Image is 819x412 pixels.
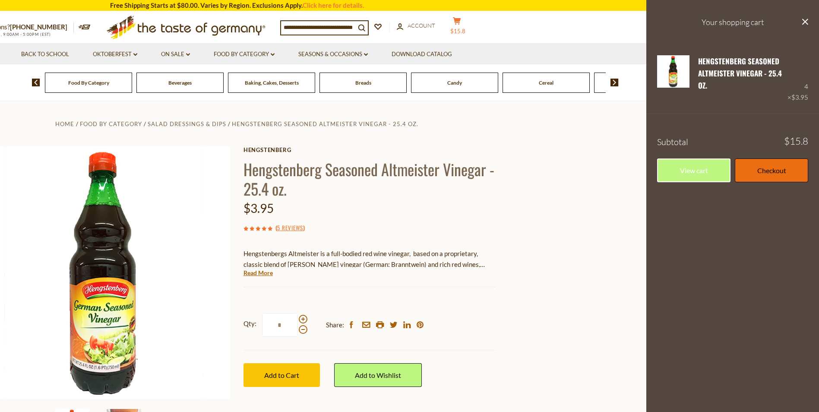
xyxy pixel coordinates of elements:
[55,120,74,127] a: Home
[10,23,67,31] a: [PHONE_NUMBER]
[232,120,418,127] a: Hengstenberg Seasoned Altmeister Vinegar - 25.4 oz.
[243,269,273,277] a: Read More
[539,79,553,86] a: Cereal
[657,55,689,88] img: Hengstenberg Seasoned Altmeister Vinegar
[355,79,371,86] a: Breads
[262,313,297,337] input: Qty:
[277,223,303,233] a: 5 Reviews
[80,120,142,127] a: Food By Category
[243,146,496,153] a: Hengstenberg
[397,21,435,31] a: Account
[264,371,299,379] span: Add to Cart
[326,320,344,330] span: Share:
[408,22,435,29] span: Account
[447,79,462,86] a: Candy
[450,28,465,35] span: $15.8
[243,318,256,329] strong: Qty:
[657,136,688,147] span: Subtotal
[784,136,808,146] span: $15.8
[161,50,190,59] a: On Sale
[93,50,137,59] a: Oktoberfest
[392,50,452,59] a: Download Catalog
[698,56,782,91] a: Hengstenberg Seasoned Altmeister Vinegar - 25.4 oz.
[168,79,192,86] a: Beverages
[68,79,109,86] a: Food By Category
[610,79,619,86] img: next arrow
[298,50,368,59] a: Seasons & Occasions
[787,55,808,103] div: 4 ×
[32,79,40,86] img: previous arrow
[148,120,226,127] a: Salad Dressings & Dips
[243,159,496,198] h1: Hengstenberg Seasoned Altmeister Vinegar - 25.4 oz.
[334,363,422,387] a: Add to Wishlist
[735,158,808,182] a: Checkout
[214,50,275,59] a: Food By Category
[275,223,305,232] span: ( )
[243,201,274,216] span: $3.95
[303,1,364,9] a: Click here for details.
[791,93,808,101] span: $3.95
[657,55,689,103] a: Hengstenberg Seasoned Altmeister Vinegar
[243,248,496,270] p: Hengstenbergs Altmeister is a full-bodied red wine vinegar, based on a proprietary, classic blend...
[444,17,470,38] button: $15.8
[243,363,320,387] button: Add to Cart
[21,50,69,59] a: Back to School
[657,158,730,182] a: View cart
[245,79,299,86] a: Baking, Cakes, Desserts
